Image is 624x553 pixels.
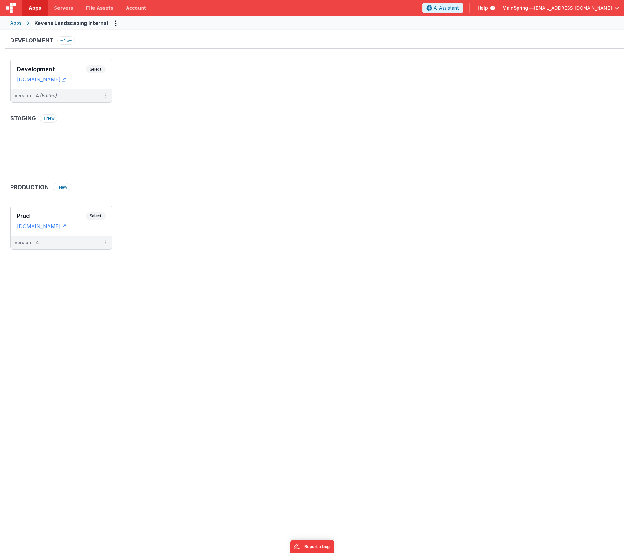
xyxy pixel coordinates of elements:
span: Select [86,65,106,73]
span: AI Assistant [434,5,459,11]
span: Help [478,5,488,11]
h3: Development [10,37,54,44]
button: Options [111,18,121,28]
h3: Staging [10,115,36,122]
span: File Assets [86,5,114,11]
button: AI Assistant [422,3,463,13]
span: [EMAIL_ADDRESS][DOMAIN_NAME] [534,5,612,11]
div: Apps [10,20,22,26]
span: Apps [29,5,41,11]
div: Kevens Landscaping Internal [34,19,108,27]
button: New [53,183,70,191]
h3: Production [10,184,49,191]
button: MainSpring — [EMAIL_ADDRESS][DOMAIN_NAME] [503,5,619,11]
button: New [40,114,57,123]
button: New [57,36,75,45]
h3: Development [17,66,86,72]
div: Version: 14 [14,93,57,99]
span: (Edited) [40,93,57,98]
span: Servers [54,5,73,11]
a: [DOMAIN_NAME] [17,223,66,229]
span: MainSpring — [503,5,534,11]
h3: Prod [17,213,86,219]
span: Select [86,212,106,220]
a: [DOMAIN_NAME] [17,76,66,83]
iframe: Marker.io feedback button [290,540,334,553]
div: Version: 14 [14,239,39,246]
